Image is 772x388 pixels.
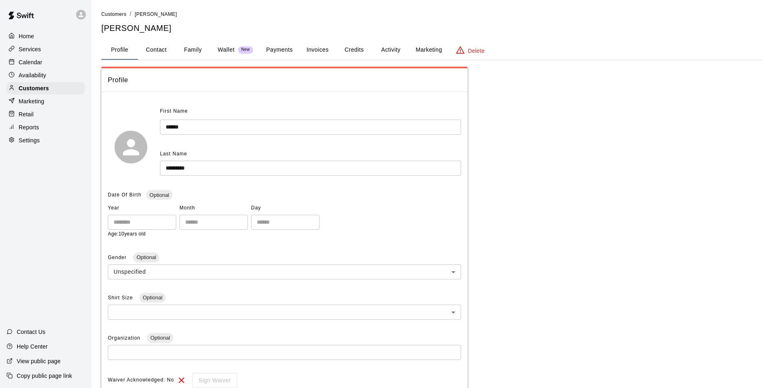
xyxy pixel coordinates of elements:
span: Shirt Size [108,295,135,301]
p: Delete [468,47,485,55]
p: Services [19,45,41,53]
span: Last Name [160,151,187,157]
button: Payments [260,40,299,60]
a: Marketing [7,95,85,107]
span: New [238,47,253,52]
li: / [130,10,131,18]
button: Contact [138,40,175,60]
button: Activity [372,40,409,60]
a: Home [7,30,85,42]
button: Invoices [299,40,336,60]
button: Credits [336,40,372,60]
span: Optional [140,294,166,301]
span: Age: 10 years old [108,231,146,237]
nav: breadcrumb [101,10,762,19]
div: basic tabs example [101,40,762,60]
h5: [PERSON_NAME] [101,23,762,34]
p: Calendar [19,58,42,66]
button: Marketing [409,40,448,60]
button: Family [175,40,211,60]
p: Reports [19,123,39,131]
a: Services [7,43,85,55]
p: Marketing [19,97,44,105]
span: Month [179,202,248,215]
a: Calendar [7,56,85,68]
span: Profile [108,75,461,85]
span: Optional [146,192,172,198]
p: Settings [19,136,40,144]
span: [PERSON_NAME] [135,11,177,17]
a: Availability [7,69,85,81]
p: View public page [17,357,61,365]
p: Customers [19,84,49,92]
p: Home [19,32,34,40]
p: Retail [19,110,34,118]
span: Optional [133,254,159,260]
a: Retail [7,108,85,120]
a: Settings [7,134,85,146]
p: Contact Us [17,328,46,336]
span: First Name [160,105,188,118]
p: Help Center [17,342,48,351]
div: Unspecified [108,264,461,279]
span: Organization [108,335,142,341]
button: Profile [101,40,138,60]
span: Waiver Acknowledged: No [108,374,174,387]
span: Gender [108,255,128,260]
p: Availability [19,71,46,79]
div: To sign waivers in admin, this feature must be enabled in general settings [186,373,237,388]
span: Date Of Birth [108,192,141,198]
a: Customers [101,11,127,17]
p: Wallet [218,46,235,54]
p: Copy public page link [17,372,72,380]
a: Reports [7,121,85,133]
span: Year [108,202,176,215]
span: Day [251,202,319,215]
a: Customers [7,82,85,94]
span: Optional [147,335,173,341]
